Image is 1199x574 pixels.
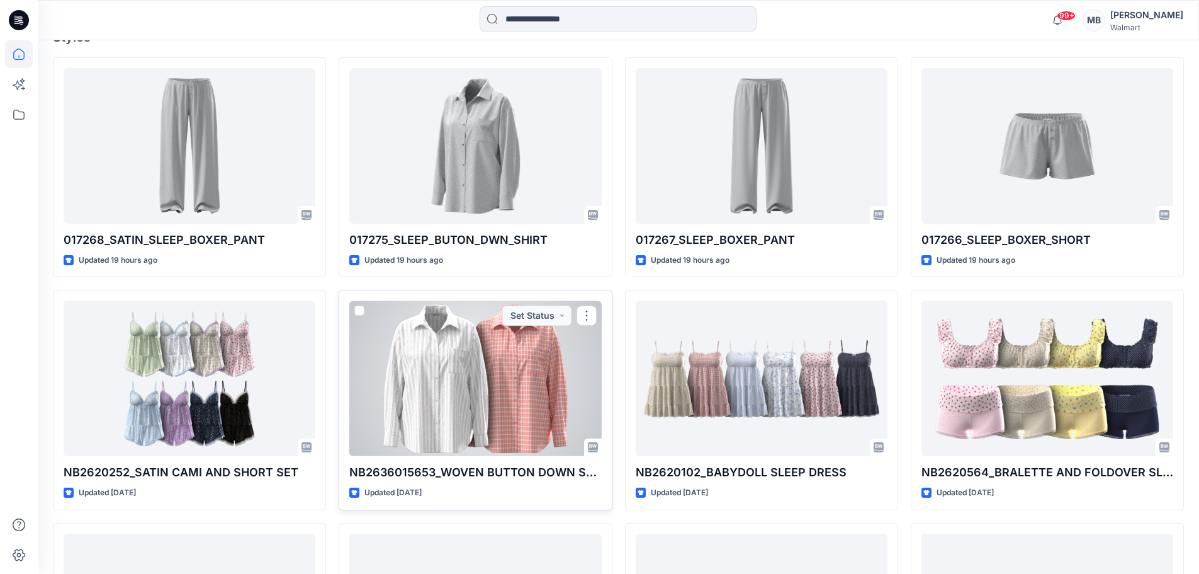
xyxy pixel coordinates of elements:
p: NB2620564_BRALETTE AND FOLDOVER SLEEP SET [921,464,1173,481]
a: NB2620564_BRALETTE AND FOLDOVER SLEEP SET [921,301,1173,456]
p: Updated [DATE] [937,486,994,500]
p: Updated [DATE] [79,486,136,500]
a: 017275_SLEEP_BUTON_DWN_SHIRT [349,68,601,224]
a: NB2620102_BABYDOLL SLEEP DRESS [636,301,887,456]
p: 017275_SLEEP_BUTON_DWN_SHIRT [349,231,601,249]
p: NB2620102_BABYDOLL SLEEP DRESS [636,464,887,481]
p: NB2620252_SATIN CAMI AND SHORT SET [64,464,315,481]
a: 017268_SATIN_SLEEP_BOXER_PANT [64,68,315,224]
p: Updated 19 hours ago [937,254,1015,267]
p: Updated [DATE] [364,486,422,500]
p: 017266_SLEEP_BOXER_SHORT [921,231,1173,249]
div: Walmart [1110,23,1183,32]
a: NB2620252_SATIN CAMI AND SHORT SET [64,301,315,456]
p: Updated [DATE] [651,486,708,500]
a: NB2636015653_WOVEN BUTTON DOWN SHIRT [349,301,601,456]
a: 017267_SLEEP_BOXER_PANT [636,68,887,224]
div: MB [1083,9,1105,32]
p: 017267_SLEEP_BOXER_PANT [636,231,887,249]
span: 99+ [1057,11,1076,21]
p: 017268_SATIN_SLEEP_BOXER_PANT [64,231,315,249]
a: 017266_SLEEP_BOXER_SHORT [921,68,1173,224]
div: [PERSON_NAME] [1110,8,1183,23]
p: NB2636015653_WOVEN BUTTON DOWN SHIRT [349,464,601,481]
p: Updated 19 hours ago [79,254,157,267]
p: Updated 19 hours ago [651,254,729,267]
p: Updated 19 hours ago [364,254,443,267]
